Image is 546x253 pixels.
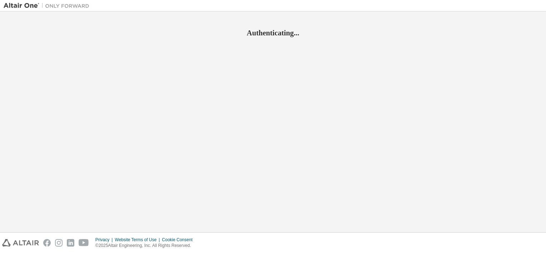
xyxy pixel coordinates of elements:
[67,239,74,247] img: linkedin.svg
[95,243,197,249] p: © 2025 Altair Engineering, Inc. All Rights Reserved.
[4,2,93,9] img: Altair One
[55,239,63,247] img: instagram.svg
[162,237,197,243] div: Cookie Consent
[95,237,115,243] div: Privacy
[4,28,542,38] h2: Authenticating...
[2,239,39,247] img: altair_logo.svg
[115,237,162,243] div: Website Terms of Use
[79,239,89,247] img: youtube.svg
[43,239,51,247] img: facebook.svg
